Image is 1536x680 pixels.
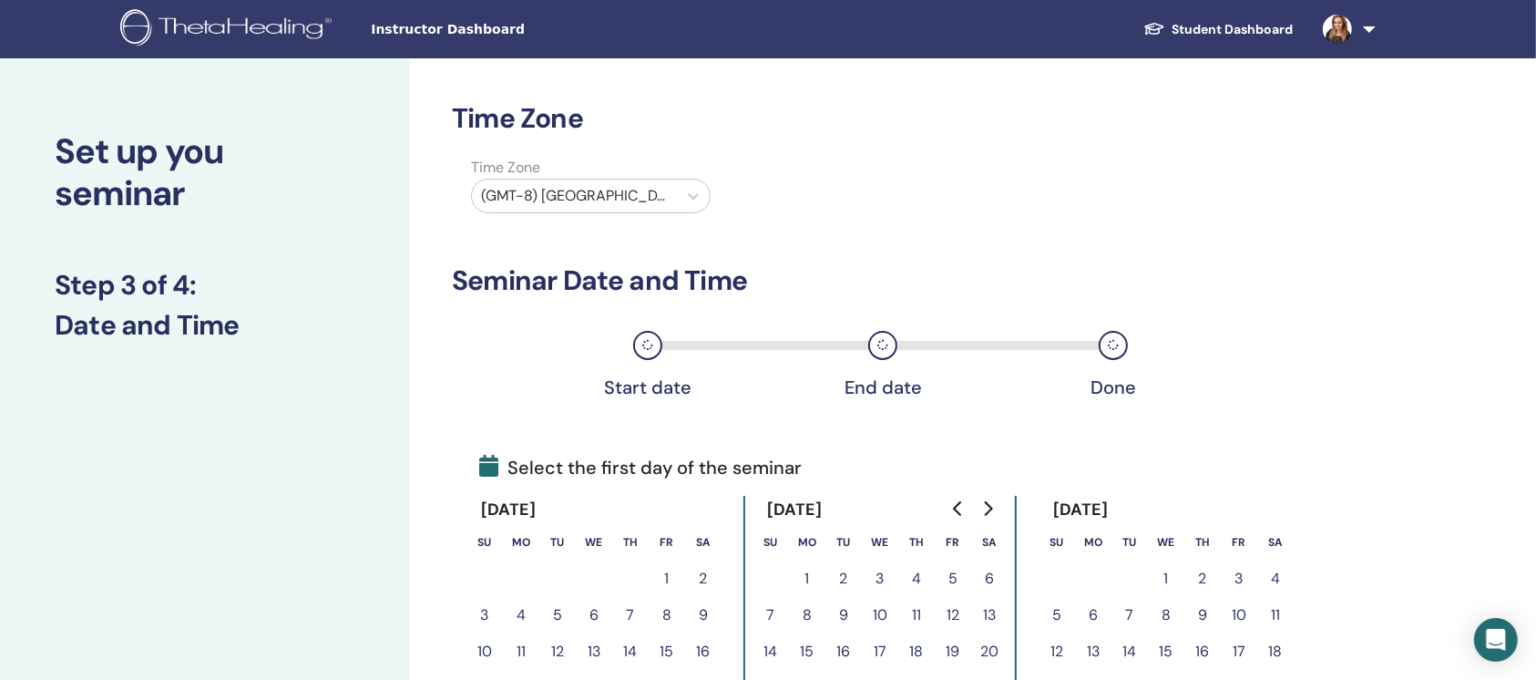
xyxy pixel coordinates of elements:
button: 7 [1111,597,1148,634]
button: 6 [1075,597,1111,634]
button: 14 [753,634,789,670]
th: Sunday [753,524,789,561]
label: Time Zone [460,157,722,179]
h2: Set up you seminar [55,131,355,214]
th: Monday [503,524,539,561]
button: 14 [1111,634,1148,670]
th: Thursday [898,524,935,561]
th: Tuesday [825,524,862,561]
button: 12 [539,634,576,670]
th: Tuesday [539,524,576,561]
button: 16 [825,634,862,670]
button: 6 [971,561,1008,597]
th: Tuesday [1111,524,1148,561]
button: 8 [1148,597,1184,634]
button: 9 [825,597,862,634]
button: 13 [1075,634,1111,670]
div: [DATE] [466,496,551,524]
button: 16 [685,634,722,670]
button: 19 [935,634,971,670]
button: 6 [576,597,612,634]
img: graduation-cap-white.svg [1143,21,1165,36]
button: 2 [685,561,722,597]
button: 8 [649,597,685,634]
th: Monday [789,524,825,561]
button: 4 [503,597,539,634]
img: default.jpg [1323,15,1352,44]
th: Saturday [685,524,722,561]
div: [DATE] [1039,496,1123,524]
h3: Step 3 of 4 : [55,269,355,302]
button: 2 [825,561,862,597]
button: 5 [539,597,576,634]
button: 15 [1148,634,1184,670]
a: Student Dashboard [1129,13,1308,46]
div: Open Intercom Messenger [1474,618,1518,662]
th: Thursday [612,524,649,561]
button: 17 [1221,634,1257,670]
div: Start date [602,376,693,398]
button: 4 [898,561,935,597]
button: 3 [862,561,898,597]
button: 13 [576,634,612,670]
th: Sunday [1039,524,1075,561]
button: 12 [1039,634,1075,670]
button: 20 [971,634,1008,670]
button: 17 [862,634,898,670]
button: 2 [1184,561,1221,597]
button: 3 [1221,561,1257,597]
button: 10 [1221,597,1257,634]
th: Wednesday [576,524,612,561]
button: 11 [1257,597,1294,634]
button: 15 [789,634,825,670]
th: Saturday [1257,524,1294,561]
button: 5 [935,561,971,597]
button: 1 [789,561,825,597]
button: 15 [649,634,685,670]
button: 10 [862,597,898,634]
h3: Time Zone [452,102,1274,135]
th: Sunday [466,524,503,561]
div: End date [837,376,928,398]
th: Wednesday [1148,524,1184,561]
th: Friday [935,524,971,561]
button: 12 [935,597,971,634]
button: 7 [612,597,649,634]
button: 8 [789,597,825,634]
th: Wednesday [862,524,898,561]
button: 11 [503,634,539,670]
button: 16 [1184,634,1221,670]
button: 1 [1148,561,1184,597]
button: 9 [685,597,722,634]
button: 9 [1184,597,1221,634]
button: 18 [1257,634,1294,670]
th: Friday [649,524,685,561]
button: 14 [612,634,649,670]
h3: Seminar Date and Time [452,264,1274,297]
button: 10 [466,634,503,670]
button: 13 [971,597,1008,634]
th: Saturday [971,524,1008,561]
th: Thursday [1184,524,1221,561]
img: logo.png [120,9,338,50]
button: 7 [753,597,789,634]
button: 11 [898,597,935,634]
button: 4 [1257,561,1294,597]
div: [DATE] [753,496,837,524]
span: Select the first day of the seminar [479,454,802,481]
button: Go to previous month [944,490,973,527]
th: Friday [1221,524,1257,561]
th: Monday [1075,524,1111,561]
button: Go to next month [973,490,1002,527]
button: 3 [466,597,503,634]
button: 5 [1039,597,1075,634]
button: 18 [898,634,935,670]
div: Done [1068,376,1159,398]
h3: Date and Time [55,309,355,342]
button: 1 [649,561,685,597]
span: Instructor Dashboard [371,20,644,39]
